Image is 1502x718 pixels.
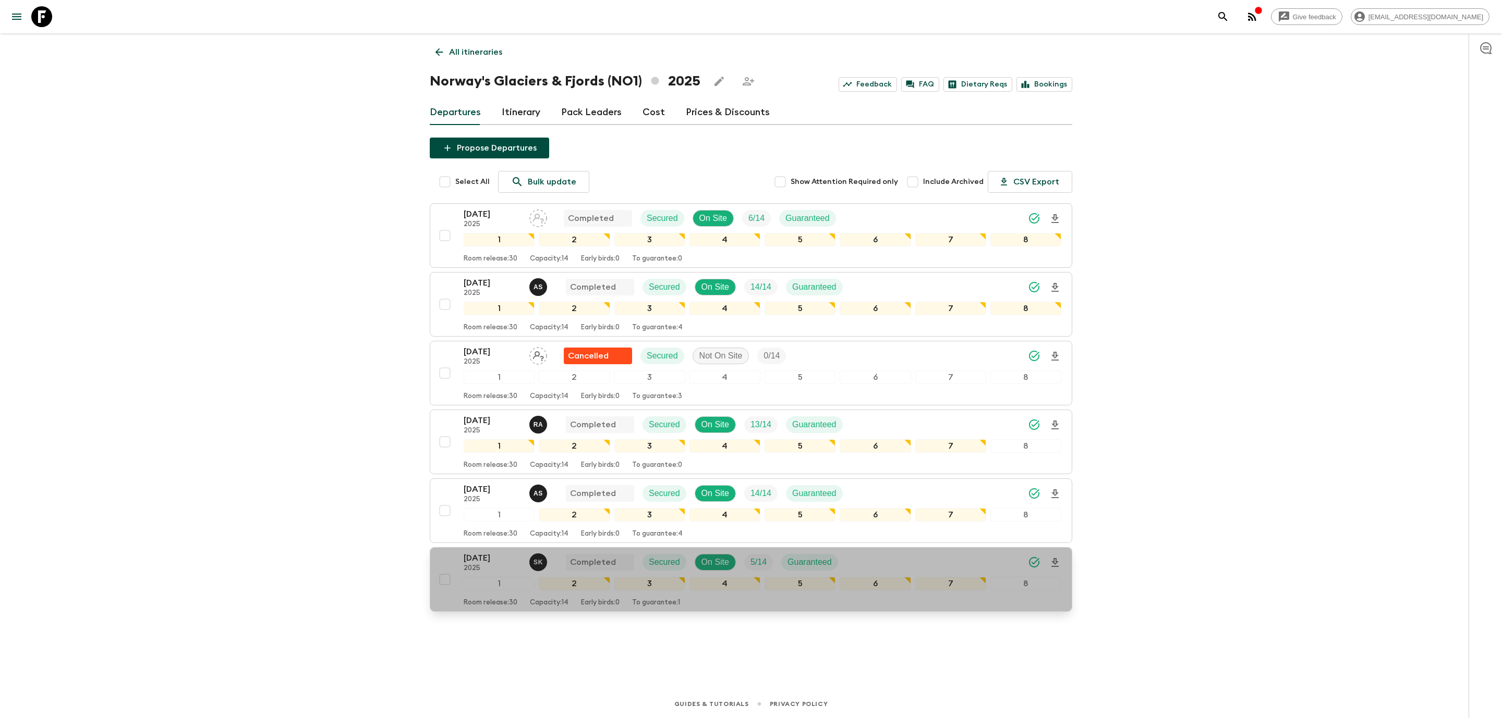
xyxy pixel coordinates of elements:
[528,176,576,188] p: Bulk update
[742,210,771,227] div: Trip Fill
[701,281,729,293] p: On Site
[750,556,767,568] p: 5 / 14
[765,233,835,246] div: 5
[464,496,521,504] p: 2025
[1271,8,1342,25] a: Give feedback
[614,439,685,453] div: 3
[750,487,771,500] p: 14 / 14
[765,508,835,522] div: 5
[689,302,760,315] div: 4
[1028,556,1040,568] svg: Synced Successfully
[581,599,620,607] p: Early birds: 0
[581,392,620,401] p: Early birds: 0
[614,370,685,384] div: 3
[464,324,517,332] p: Room release: 30
[464,427,521,435] p: 2025
[561,100,622,125] a: Pack Leaders
[693,210,734,227] div: On Site
[529,281,549,290] span: Agnis Sirmais
[643,554,686,571] div: Secured
[765,370,835,384] div: 5
[464,302,535,315] div: 1
[530,461,568,469] p: Capacity: 14
[744,485,778,502] div: Trip Fill
[643,279,686,295] div: Secured
[632,599,680,607] p: To guarantee: 1
[649,556,680,568] p: Secured
[529,488,549,496] span: Agnis Sirmais
[529,556,549,565] span: Sergei Kolesnik
[649,281,680,293] p: Secured
[647,350,678,362] p: Secured
[1213,6,1233,27] button: search adventures
[464,392,517,401] p: Room release: 30
[430,547,1072,612] button: [DATE]2025Sergei KolesnikCompletedSecuredOn SiteTrip FillGuaranteed12345678Room release:30Capacit...
[464,277,521,289] p: [DATE]
[6,6,27,27] button: menu
[792,487,837,500] p: Guaranteed
[738,71,759,92] span: Share this itinerary
[430,341,1072,405] button: [DATE]2025Assign pack leaderFlash Pack cancellationSecuredNot On SiteTrip Fill12345678Room releas...
[990,370,1061,384] div: 8
[464,508,535,522] div: 1
[901,77,939,92] a: FAQ
[695,554,736,571] div: On Site
[1028,350,1040,362] svg: Synced Successfully
[464,439,535,453] div: 1
[632,324,683,332] p: To guarantee: 4
[792,281,837,293] p: Guaranteed
[530,392,568,401] p: Capacity: 14
[1049,213,1061,225] svg: Download Onboarding
[689,233,760,246] div: 4
[568,350,609,362] p: Cancelled
[632,461,682,469] p: To guarantee: 0
[701,418,729,431] p: On Site
[647,212,678,225] p: Secured
[643,416,686,433] div: Secured
[530,255,568,263] p: Capacity: 14
[464,530,517,538] p: Room release: 30
[539,302,610,315] div: 2
[649,418,680,431] p: Secured
[464,461,517,469] p: Room release: 30
[464,414,521,427] p: [DATE]
[1049,350,1061,363] svg: Download Onboarding
[449,46,502,58] p: All itineraries
[430,478,1072,543] button: [DATE]2025Agnis SirmaisCompletedSecuredOn SiteTrip FillGuaranteed12345678Room release:30Capacity:...
[943,77,1012,92] a: Dietary Reqs
[988,171,1072,193] button: CSV Export
[990,577,1061,590] div: 8
[632,530,683,538] p: To guarantee: 4
[840,302,911,315] div: 6
[581,530,620,538] p: Early birds: 0
[564,348,632,364] div: Flash Pack cancellation
[464,552,521,564] p: [DATE]
[840,370,911,384] div: 6
[1028,487,1040,500] svg: Synced Successfully
[757,348,786,364] div: Trip Fill
[614,508,685,522] div: 3
[689,508,760,522] div: 4
[792,418,837,431] p: Guaranteed
[701,487,729,500] p: On Site
[1028,418,1040,431] svg: Synced Successfully
[770,698,828,710] a: Privacy Policy
[990,302,1061,315] div: 8
[750,418,771,431] p: 13 / 14
[530,599,568,607] p: Capacity: 14
[915,439,986,453] div: 7
[750,281,771,293] p: 14 / 14
[1049,556,1061,569] svg: Download Onboarding
[530,530,568,538] p: Capacity: 14
[539,439,610,453] div: 2
[464,599,517,607] p: Room release: 30
[581,461,620,469] p: Early birds: 0
[581,324,620,332] p: Early birds: 0
[464,345,521,358] p: [DATE]
[744,554,773,571] div: Trip Fill
[529,350,547,358] span: Assign pack leader
[464,358,521,366] p: 2025
[632,392,682,401] p: To guarantee: 3
[464,289,521,298] p: 2025
[765,302,835,315] div: 5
